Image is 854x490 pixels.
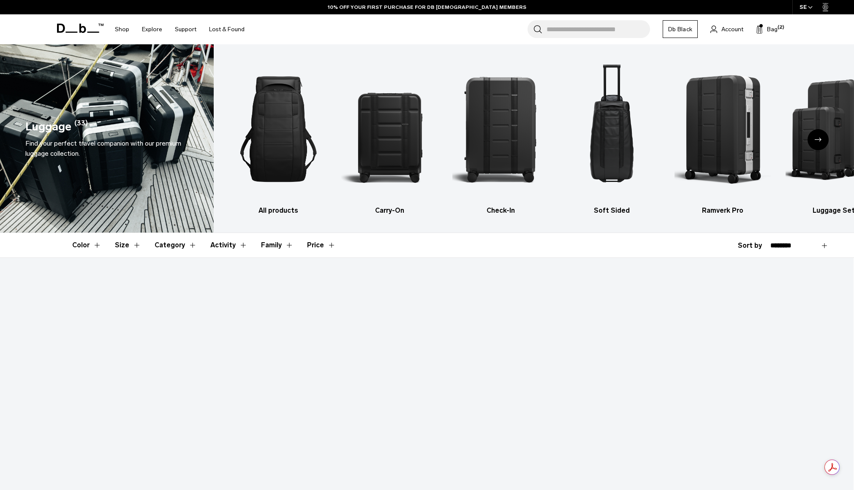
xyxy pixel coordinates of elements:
h3: Soft Sided [563,206,660,216]
h3: Carry-On [341,206,438,216]
div: Next slide [808,129,829,150]
h3: Check-In [452,206,549,216]
img: Db [341,57,438,201]
li: 4 / 6 [563,57,660,216]
button: Toggle Filter [261,233,294,257]
a: Db Ramverk Pro [674,57,771,216]
a: Db All products [231,57,327,216]
span: Find your perfect travel companion with our premium luggage collection. [25,139,181,157]
button: Bag (2) [756,24,778,34]
a: Db Carry-On [341,57,438,216]
span: Account [721,25,743,34]
img: Db [231,57,327,201]
img: Db [452,57,549,201]
button: Toggle Filter [155,233,197,257]
img: Db [674,57,771,201]
button: Toggle Filter [72,233,101,257]
h3: All products [231,206,327,216]
a: Explore [142,14,162,44]
a: 10% OFF YOUR FIRST PURCHASE FOR DB [DEMOGRAPHIC_DATA] MEMBERS [328,3,526,11]
span: (33) [74,118,88,135]
h1: Luggage [25,118,71,135]
a: Db Soft Sided [563,57,660,216]
li: 2 / 6 [341,57,438,216]
a: Shop [115,14,129,44]
button: Toggle Filter [115,233,141,257]
img: Db [563,57,660,201]
a: Lost & Found [209,14,245,44]
button: Toggle Price [307,233,336,257]
h3: Ramverk Pro [674,206,771,216]
li: 5 / 6 [674,57,771,216]
li: 3 / 6 [452,57,549,216]
button: Toggle Filter [210,233,247,257]
li: 1 / 6 [231,57,327,216]
a: Db Check-In [452,57,549,216]
nav: Main Navigation [109,14,251,44]
span: (2) [778,24,784,31]
a: Support [175,14,196,44]
a: Db Black [663,20,698,38]
a: Account [710,24,743,34]
span: Bag [767,25,778,34]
